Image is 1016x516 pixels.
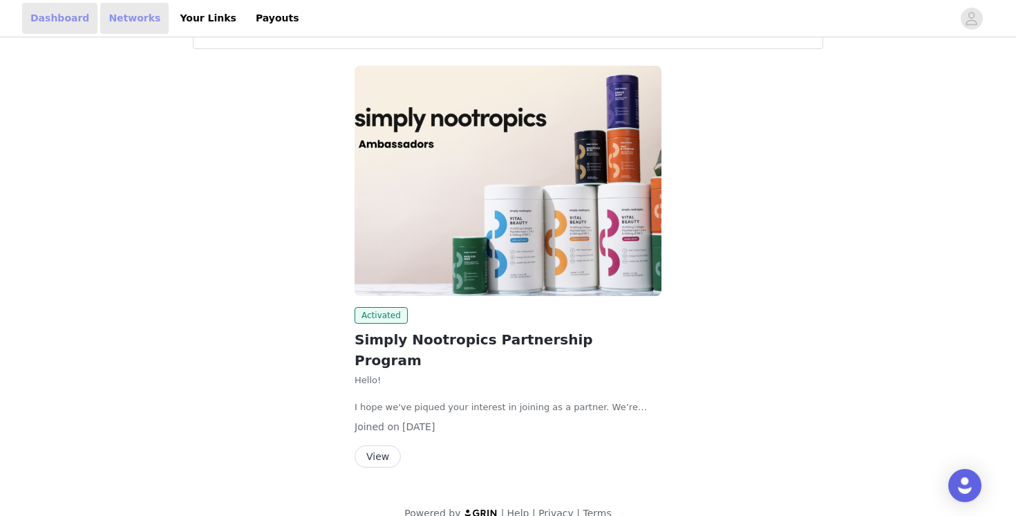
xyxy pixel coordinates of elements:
a: Dashboard [22,3,97,34]
p: Hello! [355,374,661,387]
h2: Simply Nootropics Partnership Program [355,329,661,371]
button: View [355,445,401,468]
a: Networks [100,3,169,34]
a: Your Links [171,3,245,34]
span: Activated [355,307,408,324]
a: Payouts [247,3,308,34]
img: Simply Nootropics - AUS [355,66,661,296]
div: avatar [965,8,978,30]
a: View [355,452,401,462]
p: I hope we've piqued your interest in joining as a partner. We’re thrilled at the potential to hav... [355,400,661,414]
span: Joined on [355,421,399,432]
div: Open Intercom Messenger [948,469,981,502]
span: [DATE] [402,421,435,432]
